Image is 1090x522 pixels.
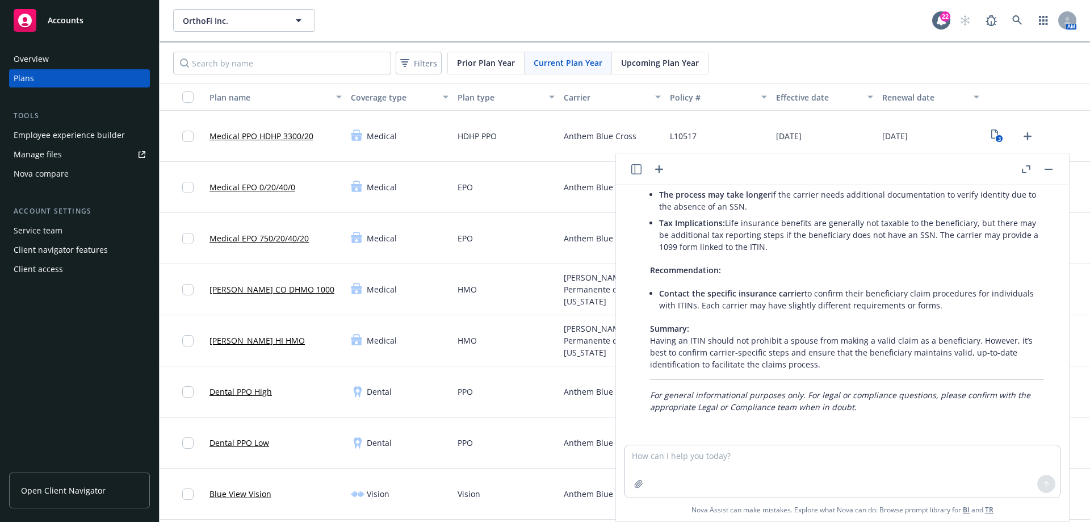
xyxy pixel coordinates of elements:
[173,52,391,74] input: Search by name
[1006,9,1029,32] a: Search
[458,283,477,295] span: HMO
[878,83,984,111] button: Renewal date
[14,145,62,164] div: Manage files
[564,437,636,449] span: Anthem Blue Cross
[346,83,452,111] button: Coverage type
[9,206,150,217] div: Account settings
[396,52,442,74] button: Filters
[659,218,725,228] span: Tax Implications:
[650,390,1030,412] em: For general informational purposes only. For legal or compliance questions, please confirm with t...
[772,83,878,111] button: Effective date
[458,181,473,193] span: EPO
[182,437,194,449] input: Toggle Row Selected
[650,323,689,334] span: Summary:
[14,260,63,278] div: Client access
[209,91,329,103] div: Plan name
[985,505,993,515] a: TR
[9,260,150,278] a: Client access
[14,165,69,183] div: Nova compare
[458,488,480,500] span: Vision
[691,498,993,521] span: Nova Assist can make mistakes. Explore what Nova can do: Browse prompt library for and
[173,9,315,32] button: OrthoFi Inc.
[182,131,194,142] input: Toggle Row Selected
[367,386,392,398] span: Dental
[564,181,636,193] span: Anthem Blue Cross
[205,83,346,111] button: Plan name
[367,437,392,449] span: Dental
[351,91,435,103] div: Coverage type
[457,57,515,69] span: Prior Plan Year
[882,130,908,142] span: [DATE]
[650,265,721,275] span: Recommendation:
[209,386,272,398] a: Dental PPO High
[21,485,106,496] span: Open Client Navigator
[367,130,397,142] span: Medical
[564,488,636,500] span: Anthem Blue Cross
[182,182,194,193] input: Toggle Row Selected
[367,335,397,346] span: Medical
[621,57,699,69] span: Upcoming Plan Year
[182,233,194,244] input: Toggle Row Selected
[1018,127,1037,145] a: Upload Plan Documents
[564,386,636,398] span: Anthem Blue Cross
[564,272,661,307] span: [PERSON_NAME] Permanente of [US_STATE]
[9,241,150,259] a: Client navigator features
[367,283,397,295] span: Medical
[940,11,950,22] div: 22
[659,186,1044,215] li: if the carrier needs additional documentation to verify identity due to the absence of an SSN.
[209,130,313,142] a: Medical PPO HDHP 3300/20
[564,323,661,358] span: [PERSON_NAME] Permanente of [US_STATE]
[453,83,559,111] button: Plan type
[209,283,334,295] a: [PERSON_NAME] CO DHMO 1000
[534,57,602,69] span: Current Plan Year
[209,437,269,449] a: Dental PPO Low
[458,437,473,449] span: PPO
[367,181,397,193] span: Medical
[998,135,1001,143] text: 3
[564,232,636,244] span: Anthem Blue Cross
[209,181,295,193] a: Medical EPO 0/20/40/0
[564,130,636,142] span: Anthem Blue Cross
[9,126,150,144] a: Employee experience builder
[183,15,281,27] span: OrthoFi Inc.
[414,57,437,69] span: Filters
[659,285,1044,314] li: to confirm their beneficiary claim procedures for individuals with ITINs. Each carrier may have s...
[659,215,1044,255] li: Life insurance benefits are generally not taxable to the beneficiary, but there may be additional...
[665,83,772,111] button: Policy #
[670,130,697,142] span: L10517
[367,232,397,244] span: Medical
[9,222,150,240] a: Service team
[564,91,648,103] div: Carrier
[458,130,497,142] span: HDHP PPO
[182,386,194,398] input: Toggle Row Selected
[882,91,967,103] div: Renewal date
[980,9,1003,32] a: Report a Bug
[14,50,49,68] div: Overview
[559,83,665,111] button: Carrier
[954,9,976,32] a: Start snowing
[458,386,473,398] span: PPO
[182,91,194,103] input: Select all
[9,165,150,183] a: Nova compare
[9,5,150,36] a: Accounts
[14,222,62,240] div: Service team
[14,126,125,144] div: Employee experience builder
[963,505,970,515] a: BI
[458,232,473,244] span: EPO
[659,189,771,200] span: The process may take longer
[659,288,804,299] span: Contact the specific insurance carrier
[458,335,477,346] span: HMO
[9,110,150,122] div: Tools
[182,284,194,295] input: Toggle Row Selected
[776,91,861,103] div: Effective date
[988,127,1007,145] a: View Plan Documents
[458,91,542,103] div: Plan type
[48,16,83,25] span: Accounts
[209,335,305,346] a: [PERSON_NAME] HI HMO
[182,488,194,500] input: Toggle Row Selected
[9,69,150,87] a: Plans
[14,69,34,87] div: Plans
[14,241,108,259] div: Client navigator features
[209,488,271,500] a: Blue View Vision
[367,488,389,500] span: Vision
